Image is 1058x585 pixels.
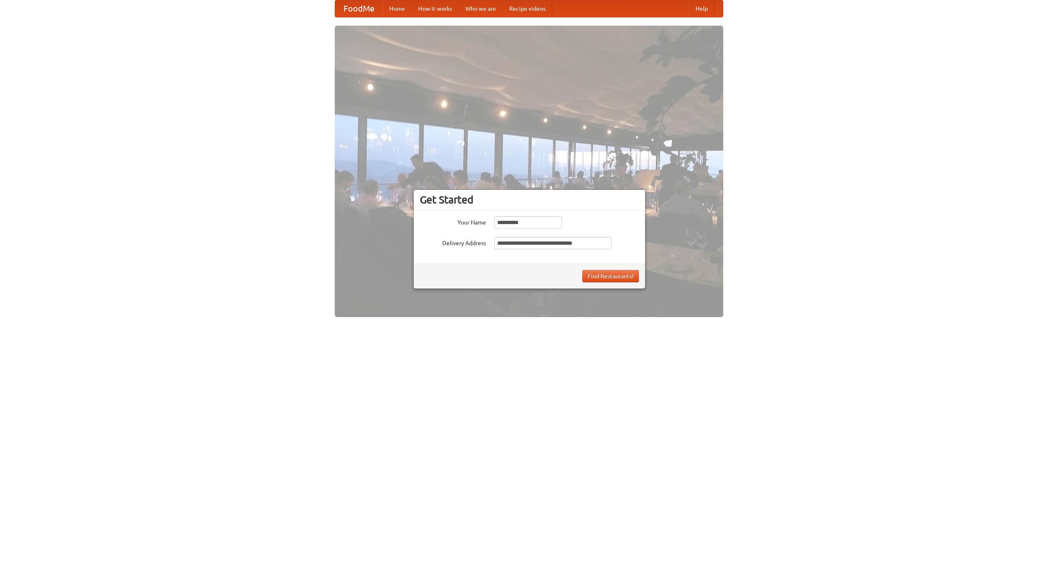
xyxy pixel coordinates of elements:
label: Delivery Address [420,237,486,247]
a: Recipe videos [503,0,552,17]
a: How it works [412,0,459,17]
a: Help [689,0,715,17]
a: Who we are [459,0,503,17]
a: FoodMe [335,0,383,17]
button: Find Restaurants! [582,270,639,282]
label: Your Name [420,216,486,227]
a: Home [383,0,412,17]
h3: Get Started [420,193,639,206]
